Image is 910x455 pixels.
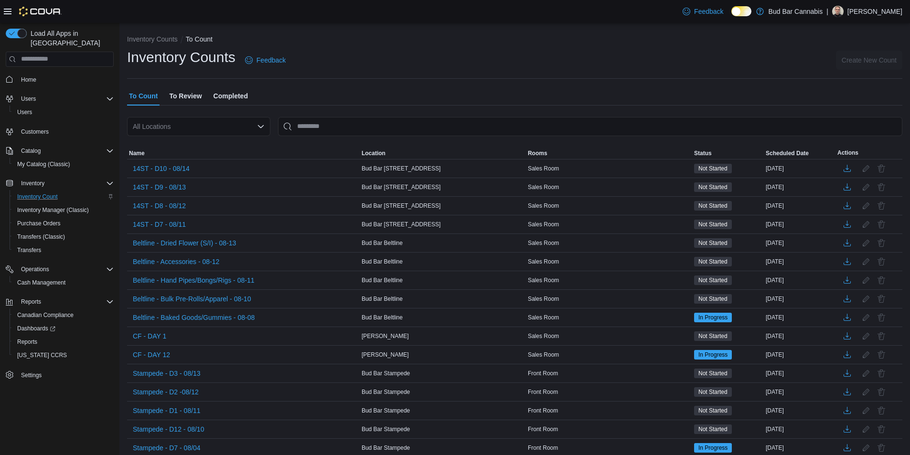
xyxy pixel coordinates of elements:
[876,237,887,249] button: Delete
[692,148,764,159] button: Status
[129,199,190,213] button: 14ST - D8 - 08/12
[127,35,178,43] button: Inventory Counts
[764,405,835,416] div: [DATE]
[186,35,213,43] button: To Count
[17,145,44,157] button: Catalog
[764,349,835,360] div: [DATE]
[129,422,208,436] button: Stampede - D12 - 08/10
[17,264,114,275] span: Operations
[764,200,835,212] div: [DATE]
[21,147,41,155] span: Catalog
[10,217,118,230] button: Purchase Orders
[133,182,186,192] span: 14ST - D9 - 08/13
[860,180,872,194] button: Edit count details
[17,206,89,214] span: Inventory Manager (Classic)
[129,236,240,250] button: Beltline - Dried Flower (S/I) - 08-13
[17,264,53,275] button: Operations
[764,423,835,435] div: [DATE]
[133,201,186,211] span: 14ST - D8 - 08/12
[526,275,692,286] div: Sales Room
[19,7,62,16] img: Cova
[698,444,728,452] span: In Progress
[526,219,692,230] div: Sales Room
[133,350,170,360] span: CF - DAY 12
[694,294,732,304] span: Not Started
[133,369,201,378] span: Stampede - D3 - 08/13
[698,350,728,359] span: In Progress
[826,6,828,17] p: |
[360,148,526,159] button: Location
[10,308,118,322] button: Canadian Compliance
[278,117,902,136] input: This is a search bar. After typing your query, hit enter to filter the results lower in the page.
[10,106,118,119] button: Users
[860,161,872,176] button: Edit count details
[876,256,887,267] button: Delete
[17,178,114,189] span: Inventory
[876,330,887,342] button: Delete
[362,351,409,359] span: [PERSON_NAME]
[13,159,74,170] a: My Catalog (Classic)
[17,160,70,168] span: My Catalog (Classic)
[764,312,835,323] div: [DATE]
[694,424,732,434] span: Not Started
[362,332,409,340] span: [PERSON_NAME]
[2,92,118,106] button: Users
[17,246,41,254] span: Transfers
[133,331,166,341] span: CF - DAY 1
[129,348,174,362] button: CF - DAY 12
[362,388,410,396] span: Bud Bar Stampede
[6,69,114,407] nav: Complex example
[257,55,286,65] span: Feedback
[860,254,872,269] button: Edit count details
[17,126,114,138] span: Customers
[694,149,712,157] span: Status
[876,219,887,230] button: Delete
[362,276,403,284] span: Bud Bar Beltline
[13,349,71,361] a: [US_STATE] CCRS
[21,265,49,273] span: Operations
[13,231,114,243] span: Transfers (Classic)
[17,233,65,241] span: Transfers (Classic)
[10,276,118,289] button: Cash Management
[694,313,732,322] span: In Progress
[2,368,118,381] button: Settings
[17,93,40,105] button: Users
[694,164,732,173] span: Not Started
[860,422,872,436] button: Edit count details
[694,275,732,285] span: Not Started
[764,275,835,286] div: [DATE]
[17,338,37,346] span: Reports
[698,313,728,322] span: In Progress
[836,51,902,70] button: Create New Count
[13,309,114,321] span: Canadian Compliance
[860,348,872,362] button: Edit count details
[694,220,732,229] span: Not Started
[526,330,692,342] div: Sales Room
[13,218,114,229] span: Purchase Orders
[21,128,49,136] span: Customers
[10,158,118,171] button: My Catalog (Classic)
[17,108,32,116] span: Users
[13,244,45,256] a: Transfers
[694,406,732,415] span: Not Started
[169,86,202,106] span: To Review
[860,292,872,306] button: Edit count details
[129,292,255,306] button: Beltline - Bulk Pre-Rolls/Apparel - 08-10
[526,349,692,360] div: Sales Room
[526,423,692,435] div: Front Room
[876,349,887,360] button: Delete
[876,442,887,454] button: Delete
[698,201,728,210] span: Not Started
[860,366,872,381] button: Edit count details
[129,86,158,106] span: To Count
[694,331,732,341] span: Not Started
[679,2,727,21] a: Feedback
[362,444,410,452] span: Bud Bar Stampede
[860,329,872,343] button: Edit count details
[731,6,751,16] input: Dark Mode
[698,388,728,396] span: Not Started
[764,181,835,193] div: [DATE]
[17,369,114,381] span: Settings
[13,106,36,118] a: Users
[764,442,835,454] div: [DATE]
